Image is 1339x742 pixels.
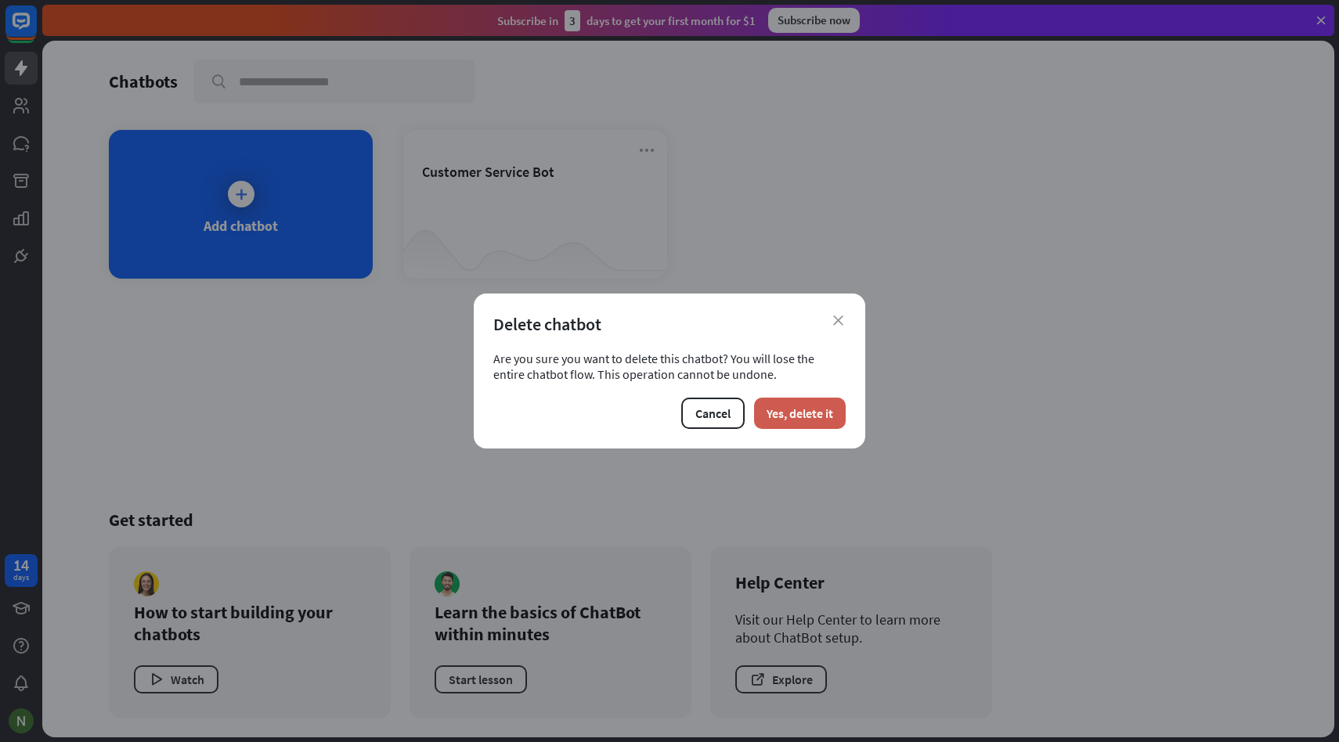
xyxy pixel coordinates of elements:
i: close [833,315,843,326]
button: Cancel [681,398,745,429]
div: Are you sure you want to delete this chatbot? You will lose the entire chatbot flow. This operati... [493,351,846,382]
button: Open LiveChat chat widget [13,6,60,53]
button: Yes, delete it [754,398,846,429]
div: Delete chatbot [493,313,846,335]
